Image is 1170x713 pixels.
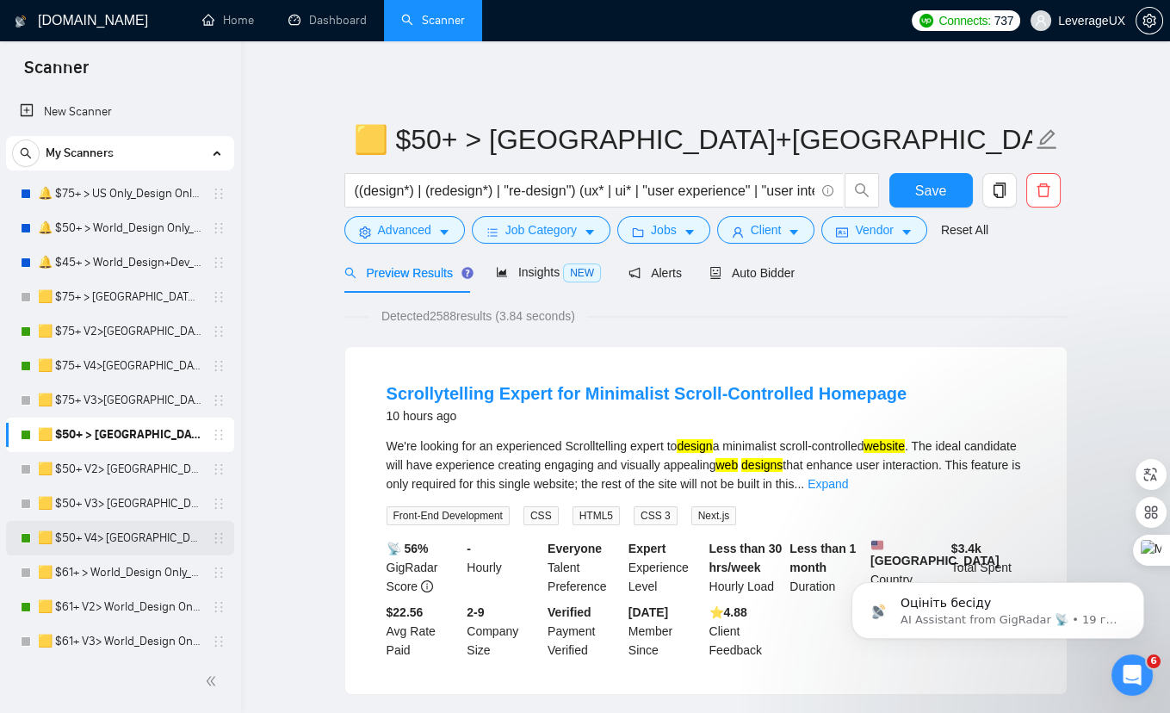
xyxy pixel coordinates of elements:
div: Hourly [463,539,544,596]
span: ... [794,477,804,491]
a: searchScanner [401,13,465,28]
span: copy [983,183,1016,198]
span: Alerts [628,266,682,280]
span: holder [212,290,226,304]
span: area-chart [496,266,508,278]
input: Scanner name... [354,118,1032,161]
span: Client [751,220,782,239]
mark: design [677,439,712,453]
b: 📡 56% [387,542,429,555]
span: double-left [205,673,222,690]
span: user [1035,15,1047,27]
span: holder [212,428,226,442]
mark: web [715,458,738,472]
span: Insights [496,265,601,279]
button: folderJobscaret-down [617,216,710,244]
span: Scanner [10,55,102,91]
b: Less than 30 hrs/week [709,542,783,574]
span: holder [212,566,226,580]
b: - [467,542,471,555]
a: 🟨 $61+ V3> World_Design Only_Roman-UX/UI_General [38,624,201,659]
span: edit [1036,128,1058,151]
span: setting [359,226,371,239]
a: 🟨 $75+ > [GEOGRAPHIC_DATA]+[GEOGRAPHIC_DATA] Only_Tony-UX/UI_General [38,280,201,314]
b: Verified [548,605,591,619]
span: holder [212,325,226,338]
div: Duration [786,539,867,596]
span: delete [1027,183,1060,198]
b: 2-9 [467,605,484,619]
span: idcard [836,226,848,239]
div: Total Spent [948,539,1029,596]
span: folder [632,226,644,239]
a: 🟨 $50+ V2> [GEOGRAPHIC_DATA]+[GEOGRAPHIC_DATA] Only_Tony-UX/UI_General [38,452,201,487]
span: caret-down [584,226,596,239]
a: 🟨 $50+ V4> [GEOGRAPHIC_DATA]+[GEOGRAPHIC_DATA] Only_Tony-UX/UI_General [38,521,201,555]
a: Scrollytelling Expert for Minimalist Scroll-Controlled Homepage [387,384,907,403]
a: Expand [808,477,848,491]
span: Jobs [651,220,677,239]
div: Hourly Load [706,539,787,596]
div: Country [867,539,948,596]
img: 🇺🇸 [871,539,883,551]
img: upwork-logo.png [919,14,933,28]
div: Tooltip anchor [460,265,475,281]
span: search [13,147,39,159]
button: delete [1026,173,1061,208]
div: Avg Rate Paid [383,603,464,660]
b: $22.56 [387,605,424,619]
span: HTML5 [573,506,620,525]
span: Connects: [938,11,990,30]
span: holder [212,187,226,201]
button: idcardVendorcaret-down [821,216,926,244]
div: Member Since [625,603,706,660]
a: 🔔 $50+ > World_Design Only_General [38,211,201,245]
iframe: Intercom live chat [1111,654,1153,696]
div: GigRadar Score [383,539,464,596]
a: 🔔 $45+ > World_Design+Dev_General [38,245,201,280]
img: logo [15,8,27,35]
span: holder [212,462,226,476]
span: notification [628,267,641,279]
button: setting [1136,7,1163,34]
span: holder [212,256,226,270]
b: [GEOGRAPHIC_DATA] [870,539,1000,567]
a: 🔔 $75+ > US Only_Design Only_General [38,177,201,211]
span: My Scanners [46,136,114,170]
span: Next.js [691,506,737,525]
a: 🟨 $75+ V3>[GEOGRAPHIC_DATA]+[GEOGRAPHIC_DATA] Only_Tony-UX/UI_General [38,383,201,418]
div: We're looking for an experienced Scrolltelling expert to a minimalist scroll-controlled . The ide... [387,437,1025,493]
span: holder [212,394,226,407]
div: Payment Verified [544,603,625,660]
span: Job Category [505,220,577,239]
span: Front-End Development [387,506,510,525]
b: ⭐️ 4.88 [709,605,747,619]
button: search [845,173,879,208]
button: userClientcaret-down [717,216,815,244]
mark: website [864,439,904,453]
span: Vendor [855,220,893,239]
span: holder [212,600,226,614]
span: bars [486,226,498,239]
iframe: Intercom notifications повідомлення [826,546,1170,666]
div: Experience Level [625,539,706,596]
a: 🟨 $75+ V4>[GEOGRAPHIC_DATA]+[GEOGRAPHIC_DATA] Only_Tony-UX/UI_General [38,349,201,383]
a: 🟨 $50+ V3> [GEOGRAPHIC_DATA]+[GEOGRAPHIC_DATA] Only_Tony-UX/UI_General [38,487,201,521]
button: settingAdvancedcaret-down [344,216,465,244]
a: 🟨 $50+ > [GEOGRAPHIC_DATA]+[GEOGRAPHIC_DATA] Only_Tony-UX/UI_General [38,418,201,452]
span: holder [212,635,226,648]
span: Auto Bidder [709,266,795,280]
span: holder [212,531,226,545]
a: 🟨 $61+ V2> World_Design Only_Roman-UX/UI_General [38,590,201,624]
a: homeHome [202,13,254,28]
div: Talent Preference [544,539,625,596]
button: Save [889,173,973,208]
span: NEW [563,263,601,282]
span: robot [709,267,721,279]
span: Advanced [378,220,431,239]
mark: designs [741,458,783,472]
button: copy [982,173,1017,208]
a: 🟨 $75+ V2>[GEOGRAPHIC_DATA]+[GEOGRAPHIC_DATA] Only_Tony-UX/UI_General [38,314,201,349]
